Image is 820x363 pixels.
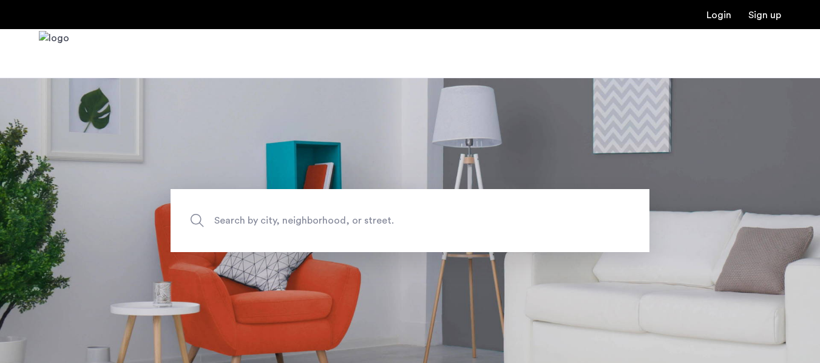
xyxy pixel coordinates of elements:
[39,31,69,76] a: Cazamio Logo
[39,31,69,76] img: logo
[214,212,549,228] span: Search by city, neighborhood, or street.
[748,10,781,20] a: Registration
[706,10,731,20] a: Login
[171,189,649,252] input: Apartment Search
